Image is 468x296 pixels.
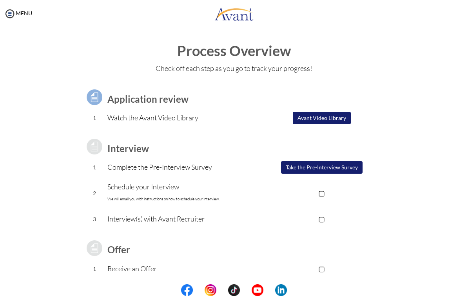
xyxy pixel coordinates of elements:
img: blank.png [263,284,275,296]
td: 1 [82,259,108,279]
td: 1 [82,108,108,128]
button: Avant Video Library [293,112,351,124]
img: blank.png [240,284,252,296]
p: Schedule your Interview [107,181,257,205]
img: blank.png [216,284,228,296]
img: yt.png [252,284,263,296]
img: in.png [205,284,216,296]
td: 1 [82,158,108,177]
img: icon-test.png [85,87,104,107]
b: Application review [107,93,189,105]
p: ▢ [257,283,387,294]
button: Take the Pre-Interview Survey [281,161,363,174]
img: fb.png [181,284,193,296]
p: Receive an Offer [107,263,257,274]
img: icon-test-grey.png [85,238,104,258]
p: Review and sign your contract [107,283,257,294]
p: ▢ [257,187,387,198]
p: Check off each step as you go to track your progress! [8,63,460,74]
font: We will email you with instructions on how to schedule your interview. [107,196,219,202]
img: logo.png [214,2,254,25]
p: ▢ [257,213,387,224]
td: 3 [82,209,108,229]
b: Offer [107,244,130,255]
a: MENU [4,10,32,16]
p: Interview(s) with Avant Recruiter [107,213,257,224]
img: icon-test-grey.png [85,137,104,156]
p: Watch the Avant Video Library [107,112,257,123]
h1: Process Overview [8,43,460,59]
p: Complete the Pre-Interview Survey [107,162,257,173]
img: icon-menu.png [4,8,16,20]
img: blank.png [193,284,205,296]
img: tt.png [228,284,240,296]
b: Interview [107,143,149,154]
p: ▢ [257,263,387,274]
td: 2 [82,177,108,209]
img: li.png [275,284,287,296]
